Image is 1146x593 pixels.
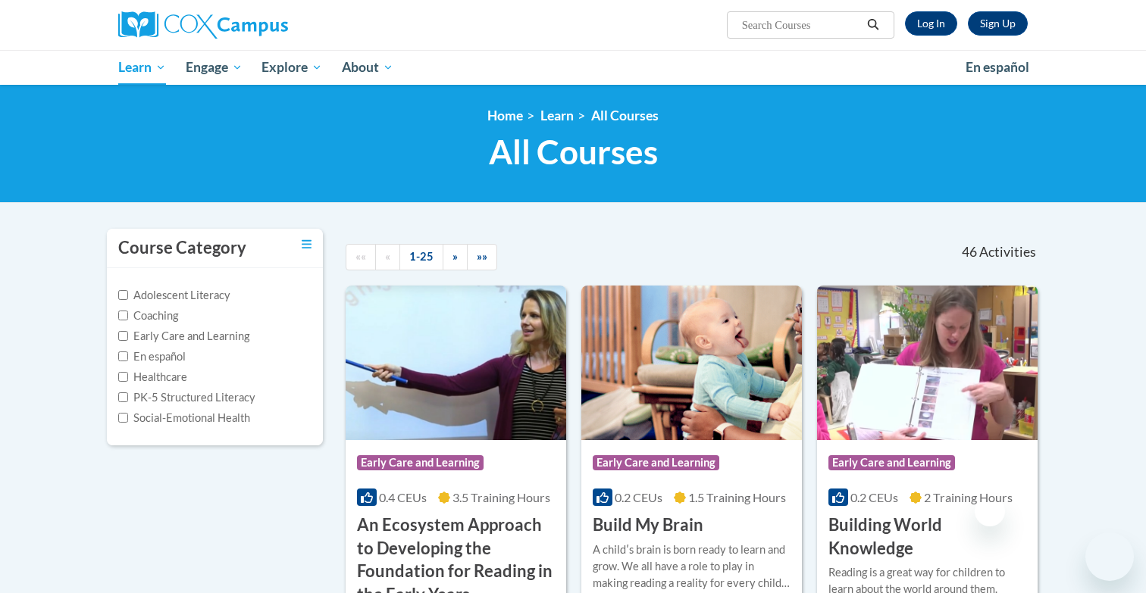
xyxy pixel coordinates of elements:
span: 1.5 Training Hours [688,490,786,504]
img: Course Logo [817,286,1038,440]
a: Toggle collapse [302,236,312,253]
span: Early Care and Learning [593,455,719,470]
span: All Courses [489,132,658,172]
input: Checkbox for Options [118,290,128,300]
input: Checkbox for Options [118,351,128,361]
a: Explore [252,50,332,85]
input: Checkbox for Options [118,413,128,423]
div: Main menu [95,50,1050,85]
label: Coaching [118,307,178,324]
a: Register [968,11,1028,36]
a: Engage [176,50,252,85]
a: Begining [346,244,376,270]
a: About [332,50,403,85]
a: Learn [108,50,176,85]
a: En español [956,51,1039,83]
span: 3.5 Training Hours [452,490,550,504]
input: Checkbox for Options [118,311,128,320]
a: Learn [540,108,574,123]
a: All Courses [591,108,659,123]
span: About [342,58,393,76]
label: Healthcare [118,369,187,385]
input: Checkbox for Options [118,392,128,402]
h3: Building World Knowledge [828,513,1026,560]
input: Checkbox for Options [118,372,128,382]
a: Next [443,244,468,270]
img: Course Logo [581,286,802,440]
img: Cox Campus [118,11,288,39]
h3: Build My Brain [593,513,703,537]
a: End [467,244,497,270]
label: Adolescent Literacy [118,287,230,304]
span: Explore [261,58,322,76]
span: 46 [962,244,977,261]
input: Checkbox for Options [118,331,128,341]
iframe: Close message [975,496,1005,526]
img: Course Logo [346,286,566,440]
h3: Course Category [118,236,246,260]
span: Learn [118,58,166,76]
div: A childʹs brain is born ready to learn and grow. We all have a role to play in making reading a r... [593,542,791,591]
span: 2 Training Hours [924,490,1013,504]
span: Engage [186,58,243,76]
a: Home [487,108,523,123]
input: Search Courses [741,16,862,34]
span: 0.2 CEUs [850,490,898,504]
label: Early Care and Learning [118,328,249,345]
label: Social-Emotional Health [118,410,250,426]
span: »» [477,250,487,263]
a: Previous [375,244,400,270]
iframe: Button to launch messaging window [1085,532,1134,581]
a: Cox Campus [118,11,406,39]
span: 0.2 CEUs [615,490,662,504]
span: Activities [979,244,1036,261]
label: En español [118,348,186,365]
a: 1-25 [399,244,443,270]
span: En español [966,59,1029,75]
span: Early Care and Learning [357,455,484,470]
button: Search [862,16,885,34]
span: » [452,250,458,263]
span: «« [355,250,366,263]
span: « [385,250,390,263]
span: Early Care and Learning [828,455,955,470]
a: Log In [905,11,957,36]
span: 0.4 CEUs [379,490,427,504]
label: PK-5 Structured Literacy [118,389,255,406]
